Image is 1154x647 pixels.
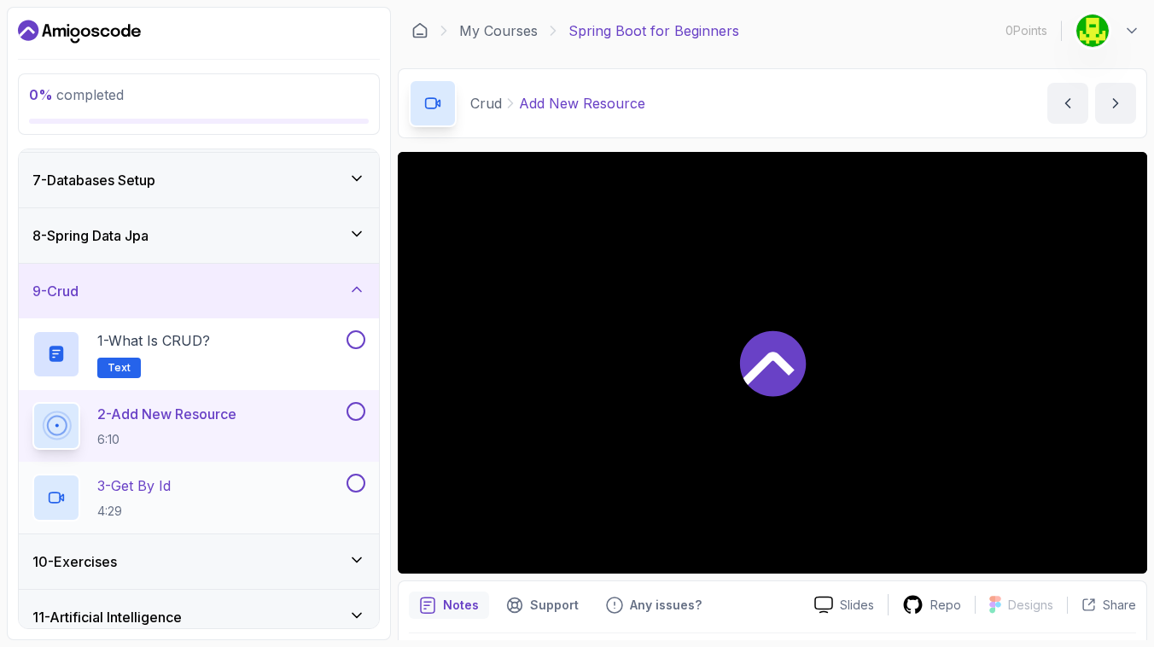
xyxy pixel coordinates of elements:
[19,208,379,263] button: 8-Spring Data Jpa
[1067,597,1136,614] button: Share
[519,93,645,114] p: Add New Resource
[801,596,888,614] a: Slides
[530,597,579,614] p: Support
[97,503,171,520] p: 4:29
[1103,597,1136,614] p: Share
[29,86,53,103] span: 0 %
[1076,15,1109,47] img: user profile image
[596,592,712,619] button: Feedback button
[97,404,236,424] p: 2 - Add New Resource
[18,18,141,45] a: Dashboard
[97,330,210,351] p: 1 - What is CRUD?
[889,594,975,615] a: Repo
[496,592,589,619] button: Support button
[1047,83,1088,124] button: previous content
[108,361,131,375] span: Text
[32,170,155,190] h3: 7 - Databases Setup
[1095,83,1136,124] button: next content
[29,86,124,103] span: completed
[568,20,739,41] p: Spring Boot for Beginners
[19,153,379,207] button: 7-Databases Setup
[32,474,365,522] button: 3-Get By Id4:29
[630,597,702,614] p: Any issues?
[32,607,182,627] h3: 11 - Artificial Intelligence
[411,22,428,39] a: Dashboard
[97,475,171,496] p: 3 - Get By Id
[32,225,149,246] h3: 8 - Spring Data Jpa
[32,330,365,378] button: 1-What is CRUD?Text
[409,592,489,619] button: notes button
[930,597,961,614] p: Repo
[1075,14,1140,48] button: user profile image
[97,431,236,448] p: 6:10
[1005,22,1047,39] p: 0 Points
[840,597,874,614] p: Slides
[19,590,379,644] button: 11-Artificial Intelligence
[1008,597,1053,614] p: Designs
[443,597,479,614] p: Notes
[32,551,117,572] h3: 10 - Exercises
[19,264,379,318] button: 9-Crud
[32,281,79,301] h3: 9 - Crud
[32,402,365,450] button: 2-Add New Resource6:10
[470,93,502,114] p: Crud
[459,20,538,41] a: My Courses
[19,534,379,589] button: 10-Exercises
